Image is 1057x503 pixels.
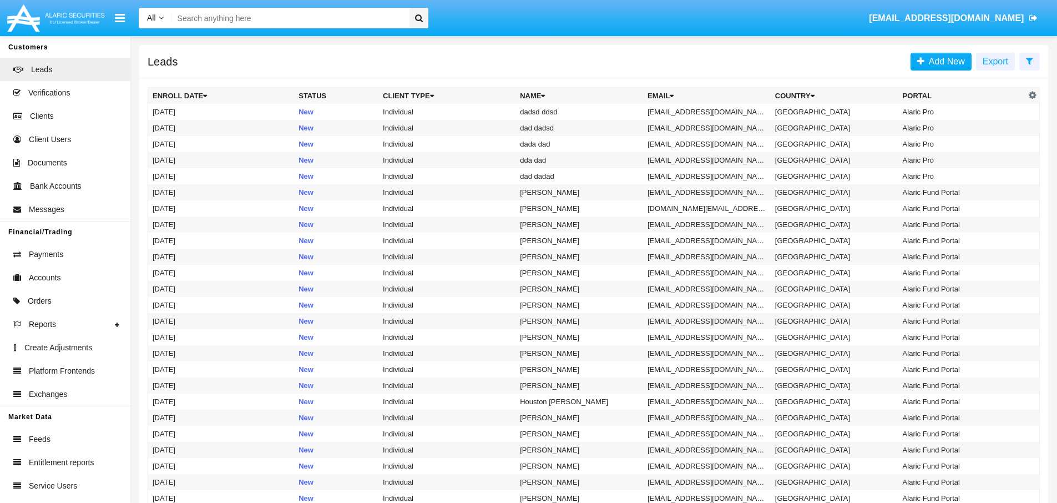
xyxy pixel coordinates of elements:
[378,184,515,200] td: Individual
[29,434,50,445] span: Feeds
[515,233,643,249] td: [PERSON_NAME]
[771,361,898,378] td: [GEOGRAPHIC_DATA]
[515,104,643,120] td: dadsd ddsd
[643,168,771,184] td: [EMAIL_ADDRESS][DOMAIN_NAME]
[378,442,515,458] td: Individual
[898,426,1026,442] td: Alaric Fund Portal
[771,394,898,410] td: [GEOGRAPHIC_DATA]
[771,297,898,313] td: [GEOGRAPHIC_DATA]
[378,378,515,394] td: Individual
[139,12,172,24] a: All
[29,389,67,400] span: Exchanges
[28,157,67,169] span: Documents
[378,361,515,378] td: Individual
[515,361,643,378] td: [PERSON_NAME]
[898,410,1026,426] td: Alaric Fund Portal
[898,265,1026,281] td: Alaric Fund Portal
[898,281,1026,297] td: Alaric Fund Portal
[148,394,295,410] td: [DATE]
[378,104,515,120] td: Individual
[643,152,771,168] td: [EMAIL_ADDRESS][DOMAIN_NAME]
[378,249,515,265] td: Individual
[148,136,295,152] td: [DATE]
[515,217,643,233] td: [PERSON_NAME]
[898,297,1026,313] td: Alaric Fund Portal
[148,474,295,490] td: [DATE]
[294,136,378,152] td: New
[148,313,295,329] td: [DATE]
[898,88,1026,104] th: Portal
[294,361,378,378] td: New
[294,184,378,200] td: New
[898,233,1026,249] td: Alaric Fund Portal
[148,442,295,458] td: [DATE]
[771,410,898,426] td: [GEOGRAPHIC_DATA]
[29,134,71,145] span: Client Users
[771,217,898,233] td: [GEOGRAPHIC_DATA]
[515,168,643,184] td: dad dadad
[148,329,295,345] td: [DATE]
[898,217,1026,233] td: Alaric Fund Portal
[378,136,515,152] td: Individual
[148,88,295,104] th: Enroll Date
[378,345,515,361] td: Individual
[378,265,515,281] td: Individual
[378,233,515,249] td: Individual
[515,200,643,217] td: [PERSON_NAME]
[29,480,77,492] span: Service Users
[294,120,378,136] td: New
[148,184,295,200] td: [DATE]
[148,361,295,378] td: [DATE]
[771,265,898,281] td: [GEOGRAPHIC_DATA]
[378,394,515,410] td: Individual
[378,168,515,184] td: Individual
[378,329,515,345] td: Individual
[294,104,378,120] td: New
[515,442,643,458] td: [PERSON_NAME]
[643,361,771,378] td: [EMAIL_ADDRESS][DOMAIN_NAME]
[771,104,898,120] td: [GEOGRAPHIC_DATA]
[294,442,378,458] td: New
[898,313,1026,329] td: Alaric Fund Portal
[771,329,898,345] td: [GEOGRAPHIC_DATA]
[643,378,771,394] td: [EMAIL_ADDRESS][DOMAIN_NAME]
[898,168,1026,184] td: Alaric Pro
[898,442,1026,458] td: Alaric Fund Portal
[294,474,378,490] td: New
[515,184,643,200] td: [PERSON_NAME]
[148,217,295,233] td: [DATE]
[643,233,771,249] td: [EMAIL_ADDRESS][DOMAIN_NAME]
[898,104,1026,120] td: Alaric Pro
[378,297,515,313] td: Individual
[515,458,643,474] td: [PERSON_NAME]
[29,319,56,330] span: Reports
[771,88,898,104] th: Country
[148,152,295,168] td: [DATE]
[378,426,515,442] td: Individual
[378,281,515,297] td: Individual
[294,329,378,345] td: New
[148,120,295,136] td: [DATE]
[148,378,295,394] td: [DATE]
[28,295,52,307] span: Orders
[898,136,1026,152] td: Alaric Pro
[864,3,1043,34] a: [EMAIL_ADDRESS][DOMAIN_NAME]
[643,265,771,281] td: [EMAIL_ADDRESS][DOMAIN_NAME]
[771,168,898,184] td: [GEOGRAPHIC_DATA]
[515,88,643,104] th: Name
[771,120,898,136] td: [GEOGRAPHIC_DATA]
[643,184,771,200] td: [EMAIL_ADDRESS][DOMAIN_NAME]
[148,233,295,249] td: [DATE]
[771,184,898,200] td: [GEOGRAPHIC_DATA]
[515,410,643,426] td: [PERSON_NAME]
[771,474,898,490] td: [GEOGRAPHIC_DATA]
[515,249,643,265] td: [PERSON_NAME]
[148,345,295,361] td: [DATE]
[378,200,515,217] td: Individual
[148,168,295,184] td: [DATE]
[378,458,515,474] td: Individual
[515,120,643,136] td: dad dadsd
[898,474,1026,490] td: Alaric Fund Portal
[294,378,378,394] td: New
[378,88,515,104] th: Client Type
